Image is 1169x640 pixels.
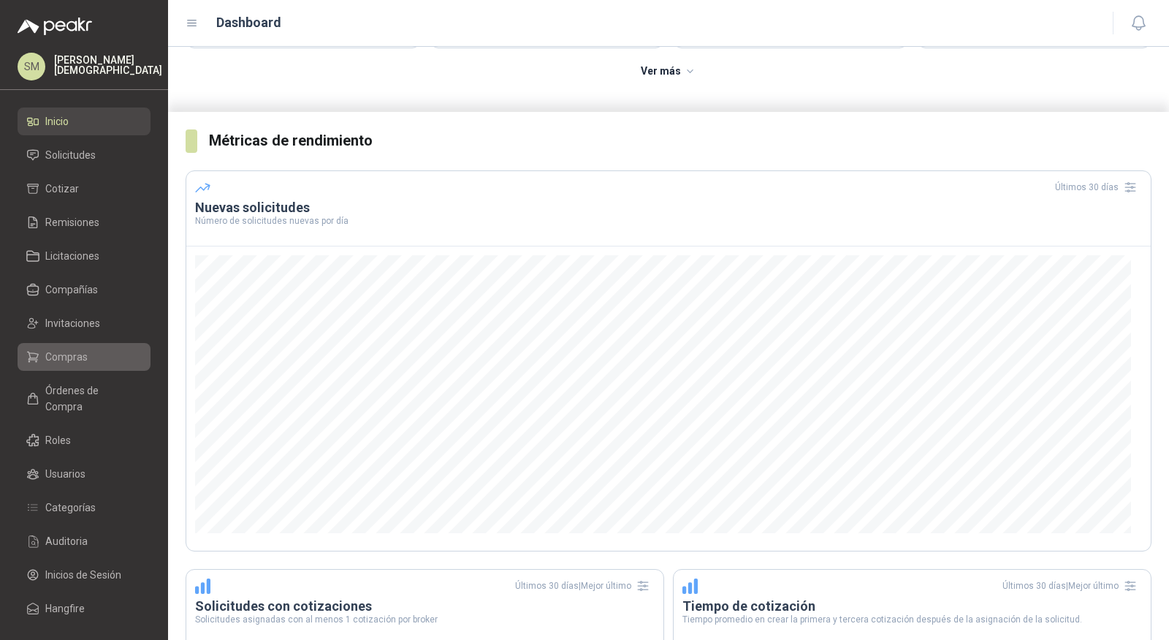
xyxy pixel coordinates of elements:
[45,533,88,549] span: Auditoria
[18,343,151,371] a: Compras
[18,561,151,589] a: Inicios de Sesión
[54,55,162,75] p: [PERSON_NAME] [DEMOGRAPHIC_DATA]
[45,181,79,197] span: Cotizar
[515,574,655,598] div: Últimos 30 días | Mejor último
[45,466,85,482] span: Usuarios
[18,309,151,337] a: Invitaciones
[18,53,45,80] div: SM
[45,315,100,331] span: Invitaciones
[1002,574,1142,598] div: Últimos 30 días | Mejor último
[45,147,96,163] span: Solicitudes
[18,527,151,555] a: Auditoria
[18,494,151,522] a: Categorías
[195,217,1142,225] p: Número de solicitudes nuevas por día
[45,500,96,516] span: Categorías
[18,276,151,304] a: Compañías
[18,141,151,169] a: Solicitudes
[45,248,99,264] span: Licitaciones
[216,12,281,33] h1: Dashboard
[18,242,151,270] a: Licitaciones
[195,199,1142,217] h3: Nuevas solicitudes
[1055,176,1142,199] div: Últimos 30 días
[45,601,85,617] span: Hangfire
[45,113,69,129] span: Inicio
[195,598,655,615] h3: Solicitudes con cotizaciones
[633,57,705,86] button: Ver más
[45,383,137,415] span: Órdenes de Compra
[195,615,655,624] p: Solicitudes asignadas con al menos 1 cotización por broker
[18,208,151,236] a: Remisiones
[18,595,151,622] a: Hangfire
[45,282,98,298] span: Compañías
[682,598,1142,615] h3: Tiempo de cotización
[18,460,151,488] a: Usuarios
[18,377,151,421] a: Órdenes de Compra
[18,18,92,35] img: Logo peakr
[18,175,151,203] a: Cotizar
[45,567,121,583] span: Inicios de Sesión
[45,214,99,230] span: Remisiones
[18,426,151,454] a: Roles
[18,108,151,135] a: Inicio
[209,129,1151,152] h3: Métricas de rendimiento
[682,615,1142,624] p: Tiempo promedio en crear la primera y tercera cotización después de la asignación de la solicitud.
[45,432,71,448] span: Roles
[45,349,88,365] span: Compras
